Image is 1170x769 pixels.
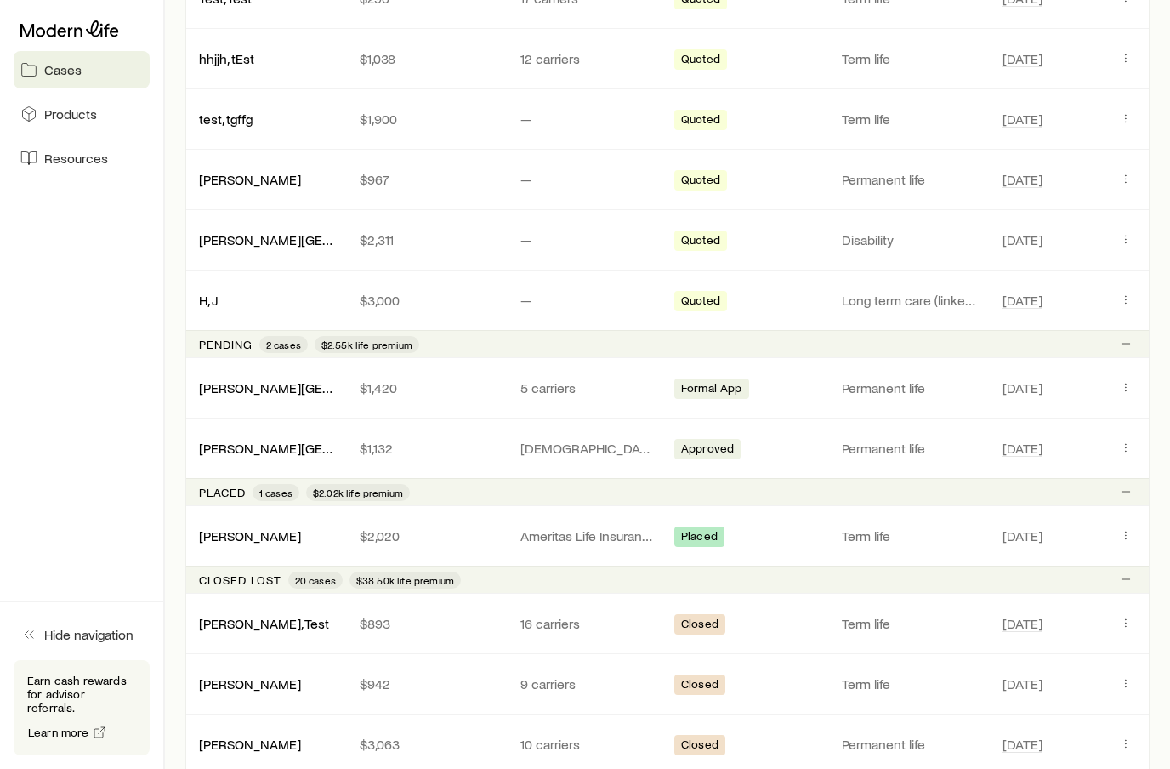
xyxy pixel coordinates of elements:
div: [PERSON_NAME][GEOGRAPHIC_DATA] [199,379,332,397]
div: [PERSON_NAME] [199,527,301,545]
span: [DATE] [1002,440,1042,457]
a: Resources [14,140,150,177]
p: — [520,111,654,128]
p: Disability [842,231,975,248]
p: $2,020 [360,527,493,544]
p: Earn cash rewards for advisor referrals. [27,674,136,715]
p: $1,132 [360,440,493,457]
span: [DATE] [1002,171,1042,188]
span: $38.50k life premium [356,573,454,587]
a: Cases [14,51,150,88]
div: [PERSON_NAME], Test [199,615,329,633]
p: $1,038 [360,50,493,67]
span: Formal App [681,381,742,399]
div: [PERSON_NAME] [199,675,301,693]
span: Learn more [28,726,89,738]
p: $893 [360,615,493,632]
p: $3,000 [360,292,493,309]
p: 12 carriers [520,50,654,67]
span: Quoted [681,233,720,251]
p: $1,900 [360,111,493,128]
p: Placed [199,486,246,499]
p: Pending [199,338,253,351]
p: $942 [360,675,493,692]
a: [PERSON_NAME], Test [199,615,329,631]
span: [DATE] [1002,675,1042,692]
div: [PERSON_NAME] [199,736,301,754]
p: 5 carriers [520,379,654,396]
p: 10 carriers [520,736,654,753]
span: Quoted [681,173,720,191]
p: — [520,171,654,188]
p: — [520,292,654,309]
button: Hide navigation [14,616,150,653]
span: Hide navigation [44,626,133,643]
p: Term life [842,527,975,544]
span: Quoted [681,112,720,130]
p: Permanent life [842,171,975,188]
p: Term life [842,675,975,692]
span: Resources [44,150,108,167]
a: test, tgffg [199,111,253,127]
span: [DATE] [1002,527,1042,544]
a: [PERSON_NAME][GEOGRAPHIC_DATA] [199,379,429,396]
a: H, J [199,292,219,308]
span: [DATE] [1002,736,1042,753]
div: hhjjh, tEst [199,50,254,68]
p: Term life [842,50,975,67]
a: [PERSON_NAME] [199,527,301,544]
a: [PERSON_NAME] [199,171,301,187]
div: test, tgffg [199,111,253,128]
p: — [520,231,654,248]
p: $1,420 [360,379,493,396]
span: [DATE] [1002,50,1042,67]
div: [PERSON_NAME][GEOGRAPHIC_DATA] [199,440,332,458]
p: 9 carriers [520,675,654,692]
p: $3,063 [360,736,493,753]
p: Ameritas Life Insurance Corp. (Ameritas) [520,527,654,544]
div: [PERSON_NAME][GEOGRAPHIC_DATA] [199,231,332,249]
span: Closed [681,738,718,755]
span: [DATE] [1002,231,1042,248]
p: [DEMOGRAPHIC_DATA] General [520,440,654,457]
span: 20 cases [295,573,336,587]
span: [DATE] [1002,292,1042,309]
p: 16 carriers [520,615,654,632]
span: Placed [681,529,718,547]
span: [DATE] [1002,615,1042,632]
p: $967 [360,171,493,188]
p: Closed lost [199,573,281,587]
p: Permanent life [842,736,975,753]
span: Closed [681,617,718,635]
a: Products [14,95,150,133]
span: Quoted [681,293,720,311]
span: Cases [44,61,82,78]
span: $2.55k life premium [321,338,412,351]
span: [DATE] [1002,379,1042,396]
span: Closed [681,677,718,695]
a: [PERSON_NAME] [199,675,301,692]
p: Permanent life [842,379,975,396]
a: [PERSON_NAME][GEOGRAPHIC_DATA] [199,231,429,248]
span: Products [44,105,97,122]
p: $2,311 [360,231,493,248]
span: [DATE] [1002,111,1042,128]
span: $2.02k life premium [313,486,403,499]
p: Long term care (linked benefit) [842,292,975,309]
p: Term life [842,111,975,128]
a: [PERSON_NAME] [199,736,301,752]
p: Permanent life [842,440,975,457]
div: Earn cash rewards for advisor referrals.Learn more [14,660,150,755]
div: [PERSON_NAME] [199,171,301,189]
span: Quoted [681,52,720,70]
a: [PERSON_NAME][GEOGRAPHIC_DATA] [199,440,429,456]
a: hhjjh, tEst [199,50,254,66]
p: Term life [842,615,975,632]
span: 2 cases [266,338,301,351]
span: Approved [681,441,734,459]
div: H, J [199,292,219,310]
span: 1 cases [259,486,292,499]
